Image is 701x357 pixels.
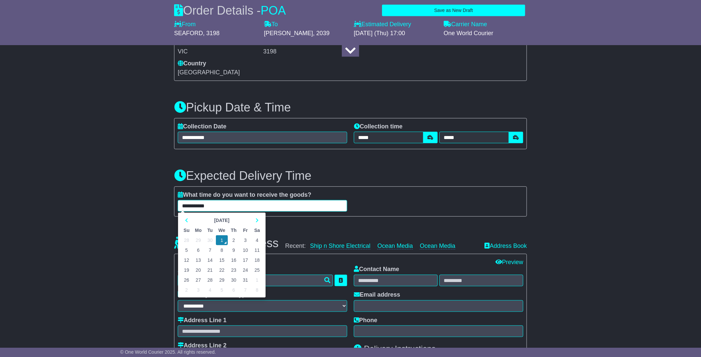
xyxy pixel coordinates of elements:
th: Th [228,225,239,235]
button: Save as New Draft [382,5,525,16]
span: , 3198 [203,30,220,36]
th: Select Month [192,215,251,225]
h3: Expected Delivery Time [174,169,527,182]
label: Country [178,60,206,67]
span: © One World Courier 2025. All rights reserved. [120,349,216,355]
td: 29 [216,275,228,285]
td: 13 [192,255,204,265]
td: 6 [228,285,239,295]
td: 16 [228,255,239,265]
td: 28 [204,275,216,285]
div: Order Details - [174,3,286,18]
td: 18 [251,255,263,265]
td: 22 [216,265,228,275]
label: Address Line 2 [178,342,226,349]
a: Address Book [484,243,527,249]
td: 5 [216,285,228,295]
td: 23 [228,265,239,275]
h3: Pickup Date & Time [174,101,527,114]
td: 26 [181,275,192,285]
th: Sa [251,225,263,235]
td: 4 [204,285,216,295]
td: 30 [204,235,216,245]
td: 21 [204,265,216,275]
td: 6 [192,245,204,255]
td: 2 [181,285,192,295]
th: Tu [204,225,216,235]
label: Contact Name [354,266,399,273]
a: Preview [495,259,523,265]
th: We [216,225,228,235]
td: 8 [251,285,263,295]
label: Collection time [354,123,403,130]
th: Mo [192,225,204,235]
div: [DATE] (Thu) 17:00 [354,30,437,37]
td: 27 [192,275,204,285]
td: 3 [239,235,251,245]
td: 29 [192,235,204,245]
td: 12 [181,255,192,265]
span: POA [261,4,286,17]
div: VIC [178,48,262,55]
span: [PERSON_NAME] [264,30,313,36]
td: 30 [228,275,239,285]
td: 15 [216,255,228,265]
td: 9 [228,245,239,255]
th: Su [181,225,192,235]
div: One World Courier [444,30,527,37]
td: 20 [192,265,204,275]
span: SEAFORD [174,30,203,36]
td: 17 [239,255,251,265]
td: 7 [239,285,251,295]
a: Ocean Media [377,243,413,250]
td: 2 [228,235,239,245]
th: Fr [239,225,251,235]
a: Ocean Media [420,243,455,250]
label: Carrier Name [444,21,487,28]
td: 3 [192,285,204,295]
label: Email address [354,291,400,299]
h3: Delivery Address [174,237,279,250]
td: 10 [239,245,251,255]
td: 14 [204,255,216,265]
label: To [264,21,278,28]
label: Collection Date [178,123,226,130]
td: 8 [216,245,228,255]
td: 28 [181,235,192,245]
td: 19 [181,265,192,275]
label: Phone [354,317,377,324]
div: Recent: [285,243,478,250]
td: 25 [251,265,263,275]
span: [GEOGRAPHIC_DATA] [178,69,240,76]
td: 7 [204,245,216,255]
td: 5 [181,245,192,255]
td: 1 [251,275,263,285]
td: 4 [251,235,263,245]
a: Ship n Shore Electrical [310,243,370,250]
span: Delivery Instructions [364,344,436,353]
td: 24 [239,265,251,275]
td: 1 [216,235,228,245]
label: What time do you want to receive the goods? [178,191,311,199]
td: 31 [239,275,251,285]
label: From [174,21,196,28]
label: Estimated Delivery [354,21,437,28]
td: 11 [251,245,263,255]
span: , 2039 [313,30,330,36]
label: Address Line 1 [178,317,226,324]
